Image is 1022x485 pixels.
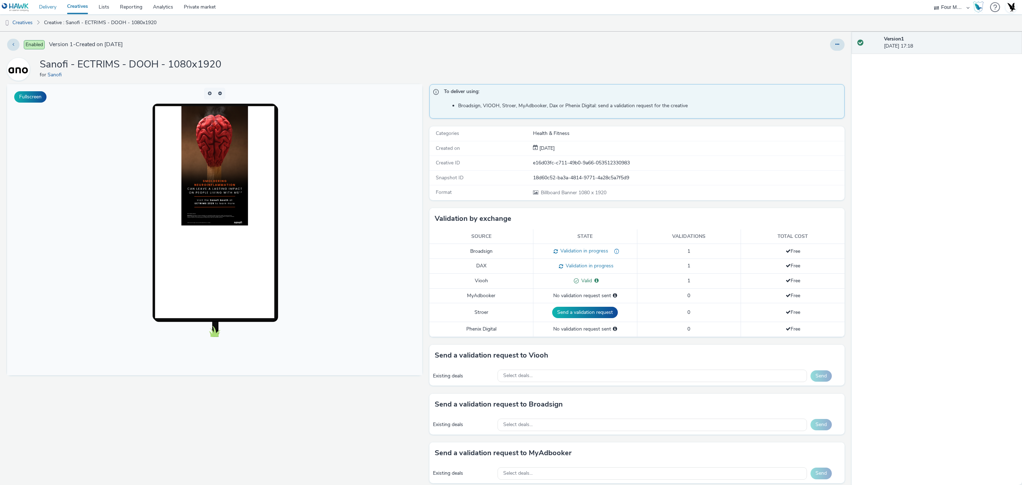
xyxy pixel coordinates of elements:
span: Select deals... [503,470,533,476]
div: Health & Fitness [533,130,844,137]
span: 1 [687,262,690,269]
button: Fullscreen [14,91,46,103]
a: Sanofi [48,71,65,78]
div: e16d03fc-c711-49b0-9a66-053512330983 [533,159,844,167]
td: Phenix Digital [429,322,533,337]
span: [DATE] [538,145,555,152]
th: Source [429,229,533,244]
span: Free [786,292,800,299]
div: Please select a deal below and click on Send to send a validation request to Phenix Digital. [613,326,617,333]
strong: Version 1 [884,36,904,42]
span: 1 [687,248,690,255]
span: Free [786,277,800,284]
h3: Send a validation request to Broadsign [435,399,563,410]
h3: Validation by exchange [435,213,511,224]
span: Free [786,326,800,332]
span: Select deals... [503,422,533,428]
div: Existing deals [433,421,494,428]
img: Hawk Academy [973,1,984,13]
div: It is an PNG, and it has to be JPG [608,247,619,255]
a: Creative : Sanofi - ECTRIMS - DOOH - 1080x1920 [40,14,160,31]
img: undefined Logo [2,3,29,12]
img: Account UK [1006,2,1016,12]
span: Select deals... [503,373,533,379]
div: 18d60c52-ba3a-4814-9771-4a28c5a7f5d9 [533,174,844,181]
span: Version 1 - Created on [DATE] [49,40,123,49]
span: 1080 x 1920 [540,189,606,196]
a: Sanofi [7,66,33,72]
span: Created on [436,145,460,152]
th: State [533,229,637,244]
span: Enabled [24,40,45,49]
td: DAX [429,259,533,274]
img: Sanofi [8,59,29,80]
img: Advertisement preview [174,22,241,141]
li: Broadsign, VIOOH, Stroer, MyAdbooker, Dax or Phenix Digital: send a validation request for the cr... [458,102,841,109]
span: Validation in progress [563,262,614,269]
a: Hawk Academy [973,1,987,13]
span: Billboard Banner [541,189,578,196]
td: Viooh [429,274,533,289]
button: Send [811,468,832,479]
h1: Sanofi - ECTRIMS - DOOH - 1080x1920 [40,58,221,71]
div: [DATE] 17:18 [884,36,1016,50]
div: No validation request sent [537,292,633,299]
h3: Send a validation request to Viooh [435,350,548,361]
td: Stroer [429,303,533,322]
div: Please select a deal below and click on Send to send a validation request to MyAdbooker. [613,292,617,299]
span: Categories [436,130,459,137]
span: Format [436,189,452,196]
div: Creation 11 September 2025, 17:18 [538,145,555,152]
span: Snapshot ID [436,174,463,181]
span: Free [786,262,800,269]
span: Validation in progress [558,247,608,254]
span: Free [786,309,800,316]
h3: Send a validation request to MyAdbooker [435,448,572,458]
button: Send [811,419,832,430]
span: 1 [687,277,690,284]
span: 0 [687,309,690,316]
span: for [40,71,48,78]
span: Creative ID [436,159,460,166]
button: Send a validation request [552,307,618,318]
div: Existing deals [433,470,494,477]
div: Existing deals [433,372,494,380]
th: Validations [637,229,741,244]
th: Total cost [741,229,845,244]
div: No validation request sent [537,326,633,333]
td: Broadsign [429,244,533,259]
span: Free [786,248,800,255]
span: 0 [687,326,690,332]
span: 0 [687,292,690,299]
img: dooh [4,20,11,27]
span: To deliver using: [444,88,837,97]
td: MyAdbooker [429,288,533,303]
span: Valid [579,277,592,284]
button: Send [811,370,832,382]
